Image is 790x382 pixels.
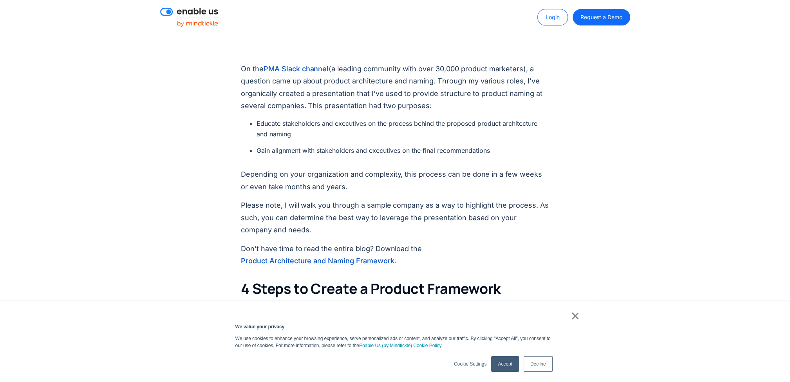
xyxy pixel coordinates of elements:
[651,177,790,382] iframe: Qualified Messenger
[537,9,568,25] a: Login
[524,356,553,372] a: Decline
[571,312,580,319] a: ×
[241,255,394,266] a: Product Architecture and Naming Framework
[235,324,285,329] strong: We value your privacy
[235,335,555,349] p: We use cookies to enhance your browsing experience, serve personalized ads or content, and analyz...
[241,243,549,267] p: Don’t have time to read the entire blog? Download the .
[241,199,549,236] p: Please note, I will walk you through a sample company as a way to highlight the process. As such,...
[241,168,549,193] p: Depending on your organization and complexity, this process can be done in a few weeks or even ta...
[359,342,442,349] a: Enable Us (by Mindtickle) Cookie Policy
[257,118,549,139] li: Educate stakeholders and executives on the process behind the proposed product architecture and n...
[241,63,549,112] p: On the (a leading community with over 30,000 product marketers), a question came up about product...
[257,145,549,156] li: Gain alignment with stakeholders and executives on the final recommendations
[264,63,329,74] a: PMA Slack channel
[241,280,549,298] h2: 4 Steps to Create a Product Framework
[454,360,486,368] a: Cookie Settings
[491,356,519,372] a: Accept
[573,9,630,25] a: Request a Demo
